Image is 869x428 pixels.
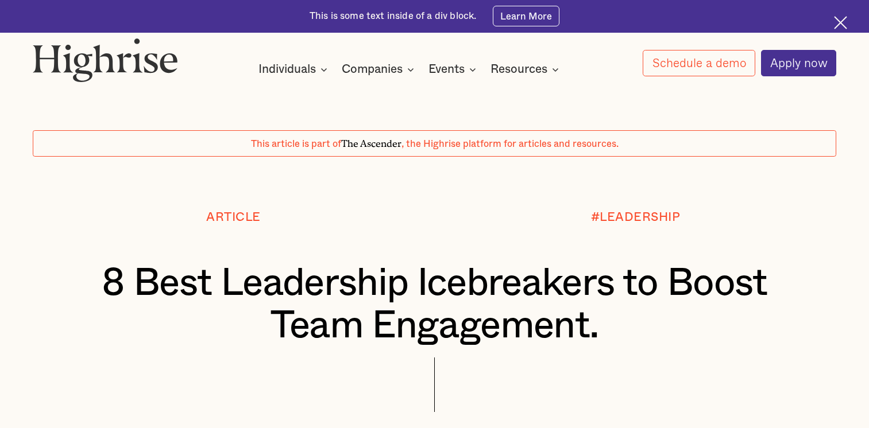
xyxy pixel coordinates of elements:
div: Companies [342,63,418,76]
div: Events [428,63,465,76]
span: The Ascender [341,136,401,147]
div: Article [206,211,261,224]
span: This article is part of [251,139,341,149]
div: Resources [490,63,547,76]
h1: 8 Best Leadership Icebreakers to Boost Team Engagement. [66,262,803,347]
div: Resources [490,63,562,76]
a: Learn More [493,6,560,26]
img: Highrise logo [33,38,178,81]
a: Schedule a demo [643,50,755,76]
a: Apply now [761,50,837,76]
span: , the Highrise platform for articles and resources. [401,139,619,149]
div: Individuals [258,63,331,76]
img: Cross icon [834,16,847,29]
div: Events [428,63,480,76]
div: #LEADERSHIP [591,211,681,224]
div: Companies [342,63,403,76]
div: This is some text inside of a div block. [310,10,477,23]
div: Individuals [258,63,316,76]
